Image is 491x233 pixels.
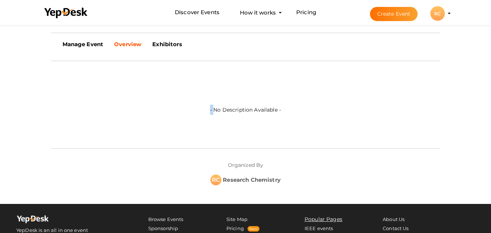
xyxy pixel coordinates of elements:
div: RC [210,174,221,185]
a: Site Map [226,216,247,222]
a: Overview [109,35,147,53]
a: Discover Events [175,6,220,19]
a: Contact Us [383,225,409,231]
button: Create Event [370,7,418,21]
label: - No Description Available - [210,68,281,115]
a: Manage Event [57,35,109,53]
a: About Us [383,216,405,222]
a: Browse Events [148,216,184,222]
b: Overview [114,41,141,48]
b: Manage Event [63,41,104,48]
a: IEEE events [305,225,333,231]
a: Pricing [296,6,316,19]
a: Exhibitors [147,35,187,53]
button: How it works [238,6,278,19]
span: New [247,226,259,232]
img: Yepdesk [16,215,49,226]
li: Popular Pages [305,215,357,224]
b: Research Chemistry [223,176,281,183]
div: RC [430,6,445,21]
a: Pricing [226,225,244,231]
button: RC [428,6,447,21]
a: Sponsorship [148,225,178,231]
label: Organized By [228,156,263,169]
b: Exhibitors [152,41,182,48]
profile-pic: RC [430,11,445,16]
